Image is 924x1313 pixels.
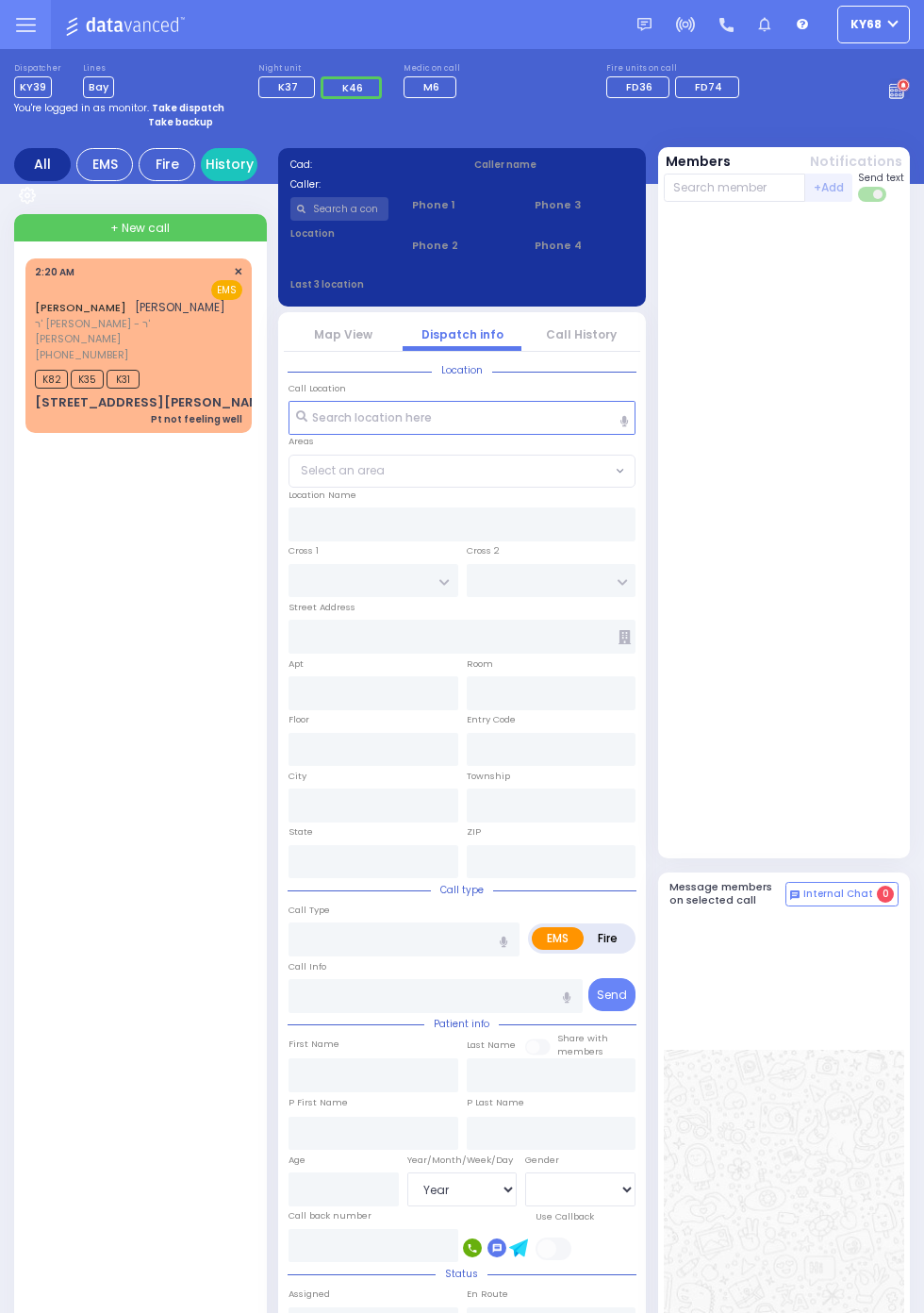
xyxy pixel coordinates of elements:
[436,1267,487,1281] span: Status
[412,197,511,213] span: Phone 1
[289,825,313,839] label: State
[289,601,355,614] label: Street Address
[278,79,298,94] span: K37
[407,1154,518,1167] div: Year/Month/Week/Day
[76,148,133,181] div: EMS
[546,326,617,342] a: Call History
[14,148,71,181] div: All
[424,1017,499,1031] span: Patient info
[467,825,481,839] label: ZIP
[35,393,273,412] div: [STREET_ADDRESS][PERSON_NAME]
[626,79,652,94] span: FD36
[14,63,61,75] label: Dispatcher
[107,370,140,389] span: K31
[467,713,516,726] label: Entry Code
[850,16,882,33] span: ky68
[695,79,722,94] span: FD74
[289,770,306,783] label: City
[536,1210,594,1223] label: Use Callback
[14,101,149,115] span: You're logged in as monitor.
[474,158,635,172] label: Caller name
[342,80,363,95] span: K46
[588,978,635,1011] button: Send
[211,280,242,300] span: EMS
[467,657,493,671] label: Room
[289,657,304,671] label: Apt
[535,197,634,213] span: Phone 3
[432,363,492,377] span: Location
[669,881,786,906] h5: Message members on selected call
[412,238,511,254] span: Phone 2
[619,630,631,644] span: Other building occupants
[234,264,242,280] span: ✕
[71,370,104,389] span: K35
[83,63,114,75] label: Lines
[467,1288,508,1301] label: En Route
[877,886,894,903] span: 0
[83,76,114,98] span: Bay
[151,412,242,426] div: Pt not feeling well
[289,489,356,502] label: Location Name
[289,1209,371,1222] label: Call back number
[139,148,195,181] div: Fire
[258,63,388,75] label: Night unit
[35,316,237,347] span: ר' [PERSON_NAME] - ר' [PERSON_NAME]
[858,171,904,185] span: Send text
[290,277,463,291] label: Last 3 location
[290,177,451,191] label: Caller:
[421,326,503,342] a: Dispatch info
[557,1045,603,1057] span: members
[803,888,873,901] span: Internal Chat
[35,265,74,279] span: 2:20 AM
[535,238,634,254] span: Phone 4
[148,115,213,129] strong: Take backup
[35,300,126,315] a: [PERSON_NAME]
[810,152,902,172] button: Notifications
[467,1039,516,1052] label: Last Name
[785,882,899,906] button: Internal Chat 0
[14,76,52,98] span: KY39
[525,1154,559,1167] label: Gender
[606,63,745,75] label: Fire units on call
[35,347,128,362] span: [PHONE_NUMBER]
[664,174,806,202] input: Search member
[532,927,584,950] label: EMS
[65,13,190,37] img: Logo
[35,370,68,389] span: K82
[289,713,309,726] label: Floor
[666,152,731,172] button: Members
[289,435,314,448] label: Areas
[289,401,635,435] input: Search location here
[314,326,372,342] a: Map View
[110,220,170,237] span: + New call
[135,299,225,315] span: [PERSON_NAME]
[467,544,500,557] label: Cross 2
[404,63,462,75] label: Medic on call
[289,1288,330,1301] label: Assigned
[289,1154,305,1167] label: Age
[289,382,346,395] label: Call Location
[790,890,800,900] img: comment-alt.png
[557,1032,608,1044] small: Share with
[289,1096,348,1109] label: P First Name
[289,1038,339,1051] label: First Name
[201,148,257,181] a: History
[290,197,389,221] input: Search a contact
[837,6,910,43] button: ky68
[858,185,888,204] label: Turn off text
[637,18,652,32] img: message.svg
[583,927,633,950] label: Fire
[289,544,319,557] label: Cross 1
[467,770,510,783] label: Township
[289,960,326,973] label: Call Info
[423,79,439,94] span: M6
[290,226,389,241] label: Location
[290,158,451,172] label: Cad:
[431,883,493,897] span: Call type
[301,462,385,479] span: Select an area
[152,101,224,115] strong: Take dispatch
[289,904,330,917] label: Call Type
[467,1096,524,1109] label: P Last Name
